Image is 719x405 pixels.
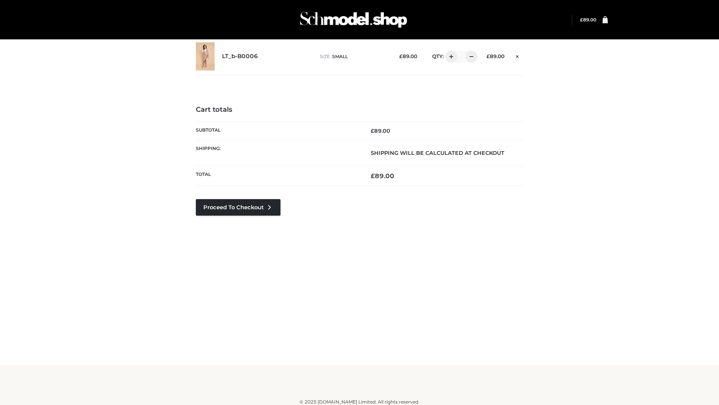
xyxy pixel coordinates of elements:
[399,53,417,59] bdi: 89.00
[486,53,490,59] span: £
[580,17,596,22] a: £89.00
[320,53,388,60] p: size :
[371,127,390,134] bdi: 89.00
[196,106,523,114] h4: Cart totals
[425,51,475,63] div: QTY:
[512,51,523,60] a: Remove this item
[371,150,504,156] strong: Shipping will be calculated at checkout
[580,17,596,22] bdi: 89.00
[196,121,359,140] th: Subtotal
[399,53,403,59] span: £
[196,42,215,70] img: LT_b-B0006 - SMALL
[371,127,374,134] span: £
[196,199,280,216] a: Proceed to Checkout
[332,54,348,59] span: SMALL
[196,140,359,166] th: Shipping:
[371,172,394,180] bdi: 89.00
[486,53,504,59] bdi: 89.00
[580,17,583,22] span: £
[222,53,258,60] a: LT_b-B0006
[196,166,359,186] th: Total
[371,172,375,180] span: £
[297,5,410,34] img: Schmodel Admin 964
